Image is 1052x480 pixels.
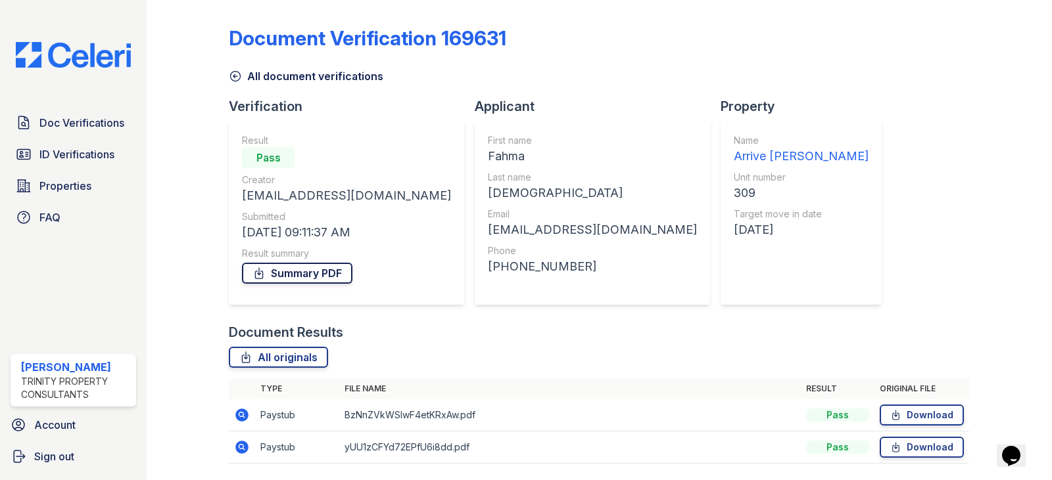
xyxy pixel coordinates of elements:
[874,378,969,399] th: Original file
[734,171,869,184] div: Unit number
[734,184,869,202] div: 309
[242,210,451,223] div: Submitted
[734,221,869,239] div: [DATE]
[488,257,697,276] div: [PHONE_NUMBER]
[488,244,697,257] div: Phone
[229,347,328,368] a: All originals
[880,437,964,458] a: Download
[229,97,475,116] div: Verification
[488,134,697,147] div: First name
[488,207,697,221] div: Email
[39,146,114,162] span: ID Verifications
[339,431,801,464] td: yUU1zCFYd72EPfU6i8dd.pdf
[242,263,352,284] a: Summary PDF
[242,173,451,186] div: Creator
[734,207,869,221] div: Target move in date
[5,42,141,68] img: CE_Logo_Blue-a8612792a0a2168367f1c8372b55b34899dd931a85d93a1a3d3e32e68fde9ad4.png
[242,247,451,260] div: Result summary
[5,412,141,438] a: Account
[255,378,339,399] th: Type
[806,441,869,454] div: Pass
[255,431,339,464] td: Paystub
[488,171,697,184] div: Last name
[11,110,136,136] a: Doc Verifications
[242,134,451,147] div: Result
[488,184,697,202] div: [DEMOGRAPHIC_DATA]
[229,323,343,341] div: Document Results
[11,141,136,167] a: ID Verifications
[229,26,506,50] div: Document Verification 169631
[339,378,801,399] th: File name
[255,399,339,431] td: Paystub
[229,68,383,84] a: All document verifications
[475,97,721,116] div: Applicant
[801,378,874,399] th: Result
[34,448,74,464] span: Sign out
[39,209,60,225] span: FAQ
[21,359,131,375] div: [PERSON_NAME]
[39,178,91,194] span: Properties
[806,408,869,422] div: Pass
[39,115,124,131] span: Doc Verifications
[339,399,801,431] td: BzNnZVkWSlwF4etKRxAw.pdf
[11,173,136,199] a: Properties
[34,417,76,433] span: Account
[242,223,451,242] div: [DATE] 09:11:37 AM
[734,147,869,165] div: Arrive [PERSON_NAME]
[997,427,1039,467] iframe: chat widget
[11,204,136,230] a: FAQ
[734,134,869,147] div: Name
[242,186,451,205] div: [EMAIL_ADDRESS][DOMAIN_NAME]
[488,221,697,239] div: [EMAIL_ADDRESS][DOMAIN_NAME]
[5,443,141,469] a: Sign out
[734,134,869,165] a: Name Arrive [PERSON_NAME]
[880,404,964,425] a: Download
[242,147,295,168] div: Pass
[488,147,697,165] div: Fahma
[21,375,131,401] div: Trinity Property Consultants
[721,97,892,116] div: Property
